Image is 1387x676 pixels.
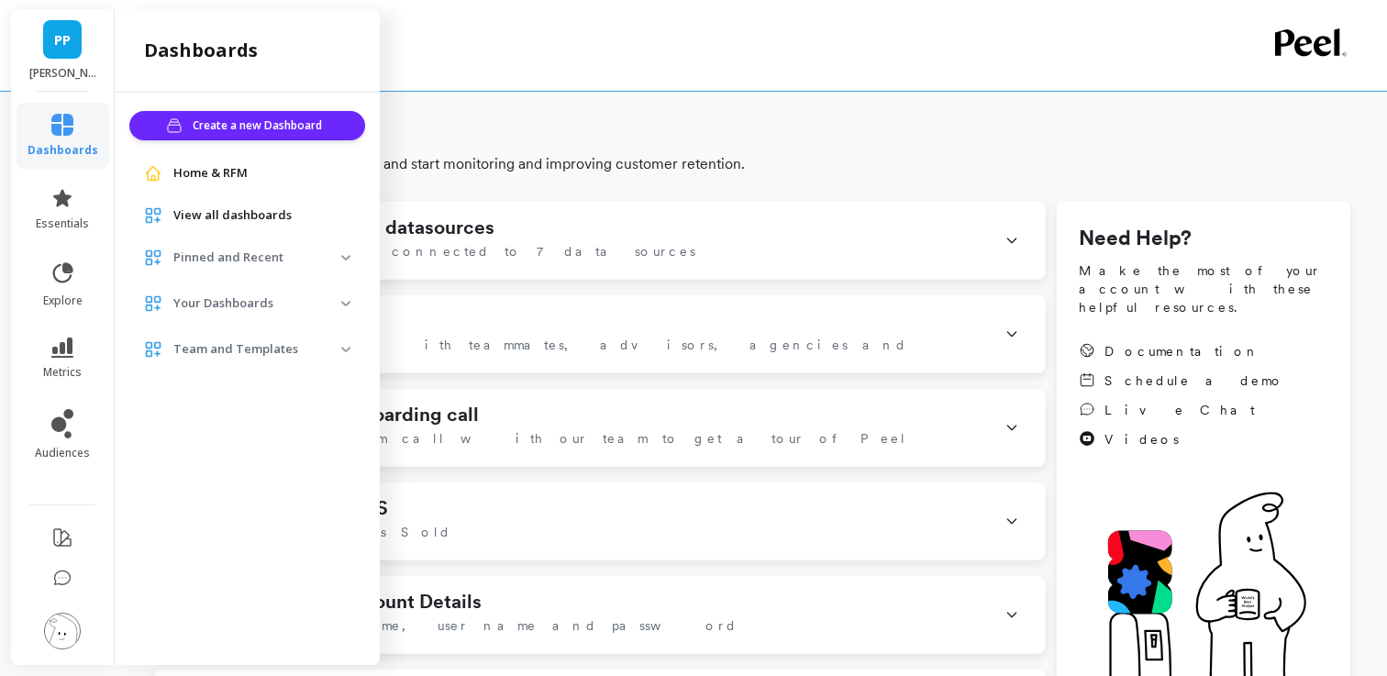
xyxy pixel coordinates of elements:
p: Your Dashboards [173,294,341,313]
p: Team and Templates [173,340,341,359]
img: navigation item icon [144,164,162,183]
span: dashboards [28,143,98,158]
p: Pinned and Recent [173,249,341,267]
span: Schedule a demo [1104,371,1284,390]
img: navigation item icon [144,206,162,225]
img: down caret icon [341,347,350,352]
span: Home & RFM [173,164,248,183]
button: Create a new Dashboard [129,111,365,140]
span: View all dashboards [173,206,292,225]
span: Workspace name, user name and password [225,616,738,635]
img: down caret icon [341,255,350,260]
span: metrics [43,365,82,380]
a: View all dashboards [173,206,350,225]
span: Videos [1104,430,1179,449]
img: navigation item icon [144,249,162,267]
h1: Need Help? [1079,223,1328,254]
span: Everything you need to set up Peel and start monitoring and improving customer retention. [154,153,1350,175]
span: Share Peel with teammates, advisors, agencies and investors [225,336,982,372]
span: essentials [36,216,89,231]
h2: dashboards [144,38,258,63]
img: navigation item icon [144,340,162,359]
p: Porter Road - porterroad.myshopify.com [29,66,96,81]
a: Videos [1079,430,1284,449]
span: audiences [35,446,90,460]
span: Make the most of your account with these helpful resources. [1079,261,1328,316]
span: explore [43,294,83,308]
img: down caret icon [341,301,350,306]
span: Documentation [1104,342,1260,360]
img: profile picture [44,613,81,649]
a: Schedule a demo [1079,371,1284,390]
span: Book a Zoom call with our team to get a tour of Peel [225,429,907,448]
h1: Getting Started [154,105,1350,150]
span: PP [54,29,71,50]
span: We're currently connected to 7 data sources [225,242,695,260]
img: navigation item icon [144,294,162,313]
span: Live Chat [1104,401,1255,419]
a: Documentation [1079,342,1284,360]
span: Create a new Dashboard [193,116,327,135]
